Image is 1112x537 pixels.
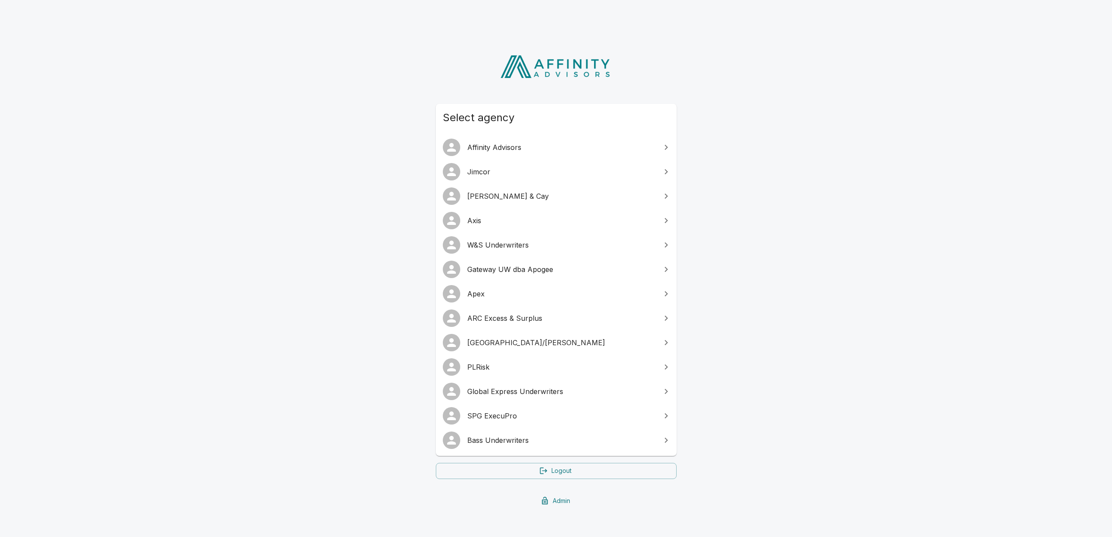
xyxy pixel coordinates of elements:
a: Global Express Underwriters [436,379,677,404]
a: [GEOGRAPHIC_DATA]/[PERSON_NAME] [436,330,677,355]
span: Axis [467,215,656,226]
a: Admin [436,493,677,509]
a: PLRisk [436,355,677,379]
a: Gateway UW dba Apogee [436,257,677,282]
span: Bass Underwriters [467,435,656,445]
span: [PERSON_NAME] & Cay [467,191,656,201]
a: ARC Excess & Surplus [436,306,677,330]
a: Apex [436,282,677,306]
span: SPG ExecuPro [467,411,656,421]
span: Global Express Underwriters [467,386,656,397]
span: Jimcor [467,167,656,177]
span: [GEOGRAPHIC_DATA]/[PERSON_NAME] [467,337,656,348]
span: PLRisk [467,362,656,372]
span: Select agency [443,111,670,125]
a: [PERSON_NAME] & Cay [436,184,677,208]
a: Logout [436,463,677,479]
a: W&S Underwriters [436,233,677,257]
span: Affinity Advisors [467,142,656,153]
a: Jimcor [436,160,677,184]
span: W&S Underwriters [467,240,656,250]
img: Affinity Advisors Logo [493,52,619,81]
a: SPG ExecuPro [436,404,677,428]
a: Bass Underwriters [436,428,677,452]
a: Axis [436,208,677,233]
a: Affinity Advisors [436,135,677,160]
span: Apex [467,289,656,299]
span: Gateway UW dba Apogee [467,264,656,275]
span: ARC Excess & Surplus [467,313,656,323]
